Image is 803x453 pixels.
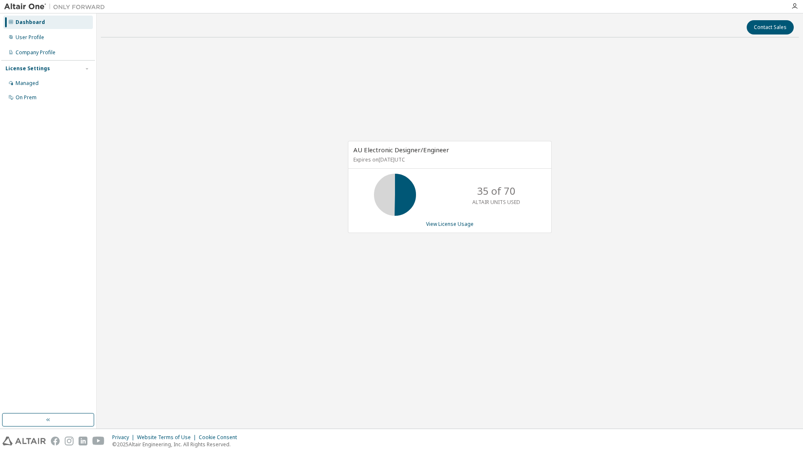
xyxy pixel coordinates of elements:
p: © 2025 Altair Engineering, Inc. All Rights Reserved. [112,441,242,448]
img: instagram.svg [65,437,74,445]
div: Managed [16,80,39,87]
button: Contact Sales [747,20,794,34]
div: User Profile [16,34,44,41]
div: On Prem [16,94,37,101]
p: Expires on [DATE] UTC [353,156,544,163]
img: Altair One [4,3,109,11]
p: 35 of 70 [477,184,516,198]
p: ALTAIR UNITS USED [472,199,520,206]
div: Company Profile [16,49,55,56]
span: AU Electronic Designer/Engineer [353,146,449,154]
img: facebook.svg [51,437,60,445]
a: View License Usage [426,220,474,228]
div: Privacy [112,434,137,441]
div: Cookie Consent [199,434,242,441]
div: Dashboard [16,19,45,26]
div: License Settings [5,65,50,72]
img: linkedin.svg [79,437,87,445]
img: youtube.svg [92,437,105,445]
div: Website Terms of Use [137,434,199,441]
img: altair_logo.svg [3,437,46,445]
